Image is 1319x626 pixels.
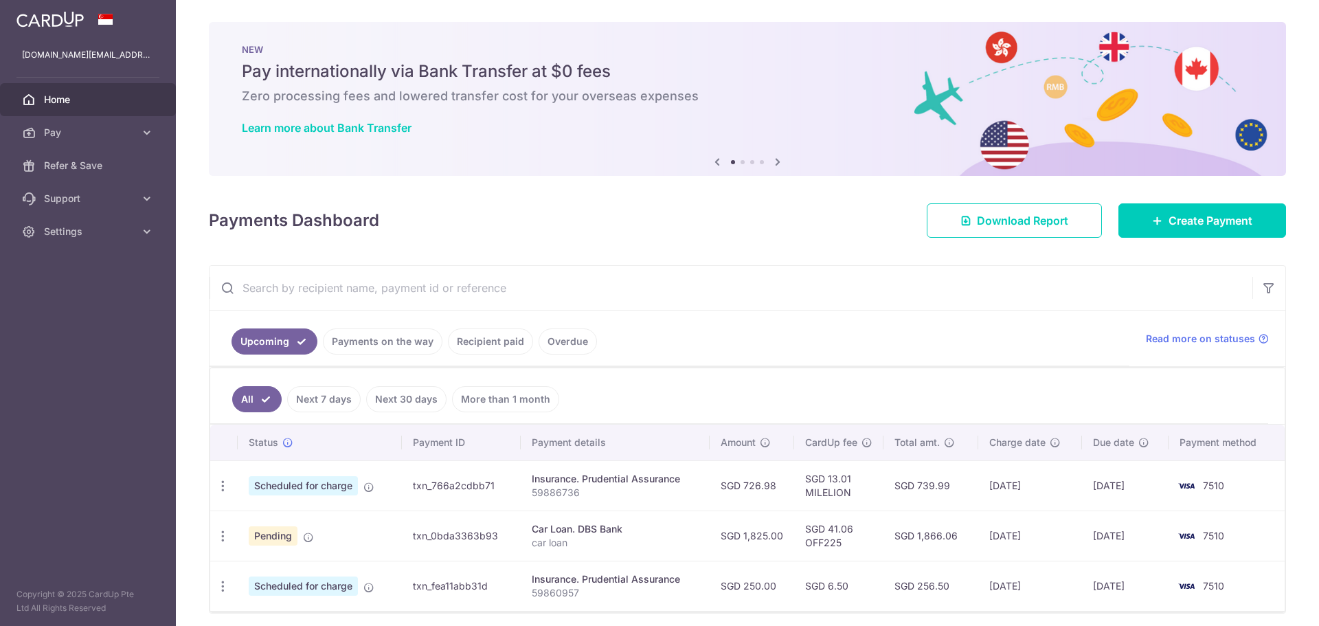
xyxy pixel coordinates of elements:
div: Insurance. Prudential Assurance [532,572,699,586]
div: Car Loan. DBS Bank [532,522,699,536]
a: Learn more about Bank Transfer [242,121,412,135]
a: Payments on the way [323,328,442,355]
span: Amount [721,436,756,449]
img: Bank Card [1173,478,1200,494]
td: [DATE] [978,460,1082,511]
span: Pay [44,126,135,139]
a: More than 1 month [452,386,559,412]
div: Insurance. Prudential Assurance [532,472,699,486]
td: SGD 739.99 [883,460,978,511]
p: NEW [242,44,1253,55]
th: Payment details [521,425,710,460]
p: [DOMAIN_NAME][EMAIL_ADDRESS][DOMAIN_NAME] [22,48,154,62]
span: Read more on statuses [1146,332,1255,346]
td: [DATE] [1082,511,1169,561]
td: SGD 1,866.06 [883,511,978,561]
span: Status [249,436,278,449]
td: txn_766a2cdbb71 [402,460,521,511]
td: [DATE] [1082,460,1169,511]
th: Payment ID [402,425,521,460]
span: 7510 [1203,530,1224,541]
span: Total amt. [894,436,940,449]
a: Next 30 days [366,386,447,412]
span: Create Payment [1169,212,1252,229]
span: Settings [44,225,135,238]
span: 7510 [1203,580,1224,592]
p: 59886736 [532,486,699,500]
span: CardUp fee [805,436,857,449]
span: Charge date [989,436,1046,449]
h5: Pay internationally via Bank Transfer at $0 fees [242,60,1253,82]
td: SGD 13.01 MILELION [794,460,883,511]
a: Next 7 days [287,386,361,412]
td: txn_fea11abb31d [402,561,521,611]
a: Overdue [539,328,597,355]
td: SGD 6.50 [794,561,883,611]
a: All [232,386,282,412]
h6: Zero processing fees and lowered transfer cost for your overseas expenses [242,88,1253,104]
a: Read more on statuses [1146,332,1269,346]
a: Download Report [927,203,1102,238]
td: SGD 726.98 [710,460,794,511]
th: Payment method [1169,425,1285,460]
a: Create Payment [1118,203,1286,238]
td: SGD 250.00 [710,561,794,611]
img: Bank Card [1173,578,1200,594]
span: Home [44,93,135,107]
p: car loan [532,536,699,550]
a: Upcoming [232,328,317,355]
input: Search by recipient name, payment id or reference [210,266,1252,310]
span: Download Report [977,212,1068,229]
td: [DATE] [1082,561,1169,611]
h4: Payments Dashboard [209,208,379,233]
span: 7510 [1203,480,1224,491]
span: Scheduled for charge [249,476,358,495]
span: Due date [1093,436,1134,449]
img: Bank transfer banner [209,22,1286,176]
span: Refer & Save [44,159,135,172]
img: Bank Card [1173,528,1200,544]
img: CardUp [16,11,84,27]
td: SGD 41.06 OFF225 [794,511,883,561]
p: 59860957 [532,586,699,600]
span: Support [44,192,135,205]
span: Pending [249,526,297,546]
td: SGD 1,825.00 [710,511,794,561]
td: SGD 256.50 [883,561,978,611]
td: [DATE] [978,511,1082,561]
td: [DATE] [978,561,1082,611]
td: txn_0bda3363b93 [402,511,521,561]
a: Recipient paid [448,328,533,355]
span: Scheduled for charge [249,577,358,596]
